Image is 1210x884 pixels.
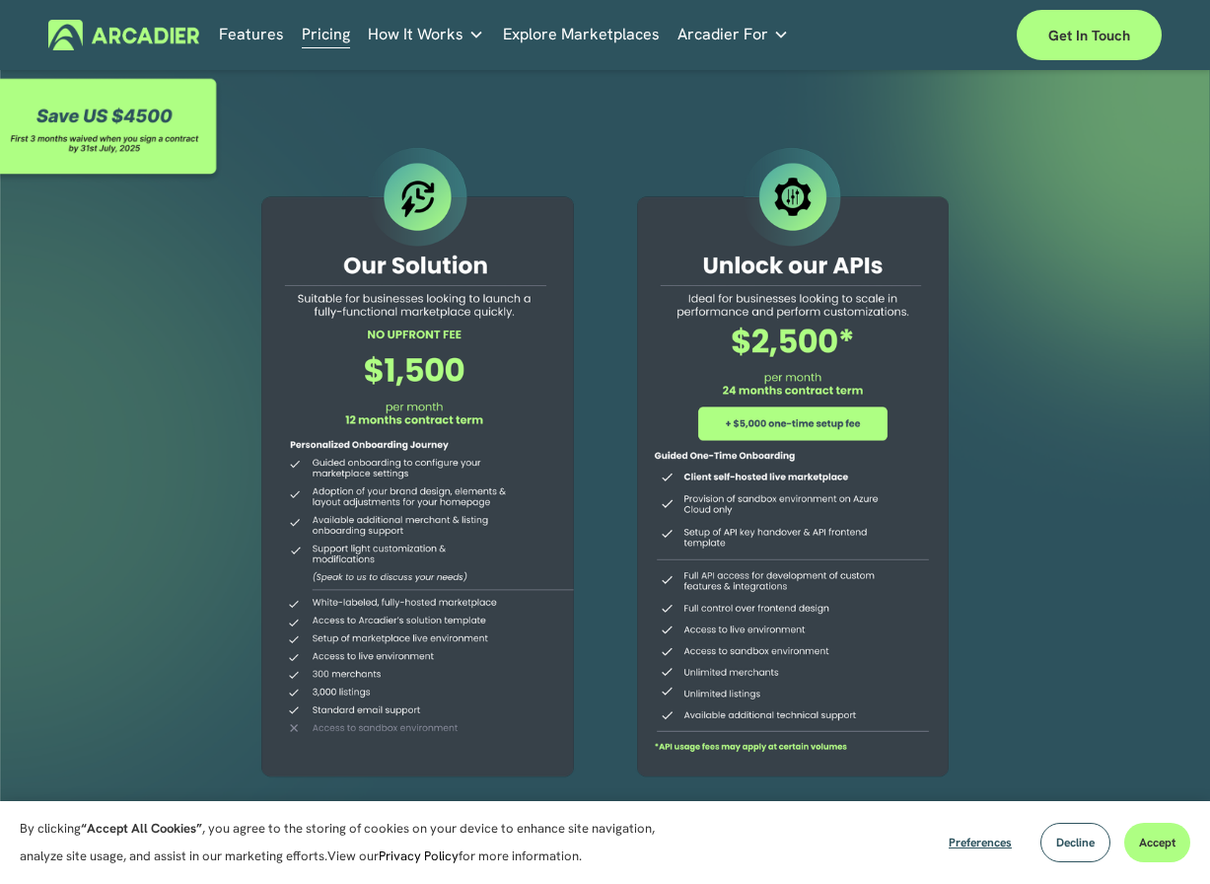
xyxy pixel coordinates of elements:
[1040,823,1110,862] button: Decline
[677,20,789,50] a: folder dropdown
[368,21,463,48] span: How It Works
[949,835,1012,850] span: Preferences
[379,847,459,864] a: Privacy Policy
[1056,835,1095,850] span: Decline
[677,21,768,48] span: Arcadier For
[368,20,484,50] a: folder dropdown
[1124,823,1190,862] button: Accept
[48,20,199,50] img: Arcadier
[1139,835,1175,850] span: Accept
[1017,10,1162,60] a: Get in touch
[302,20,350,50] a: Pricing
[81,820,202,837] strong: “Accept All Cookies”
[934,823,1027,862] button: Preferences
[20,815,661,870] p: By clicking , you agree to the storing of cookies on your device to enhance site navigation, anal...
[219,20,284,50] a: Features
[503,20,660,50] a: Explore Marketplaces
